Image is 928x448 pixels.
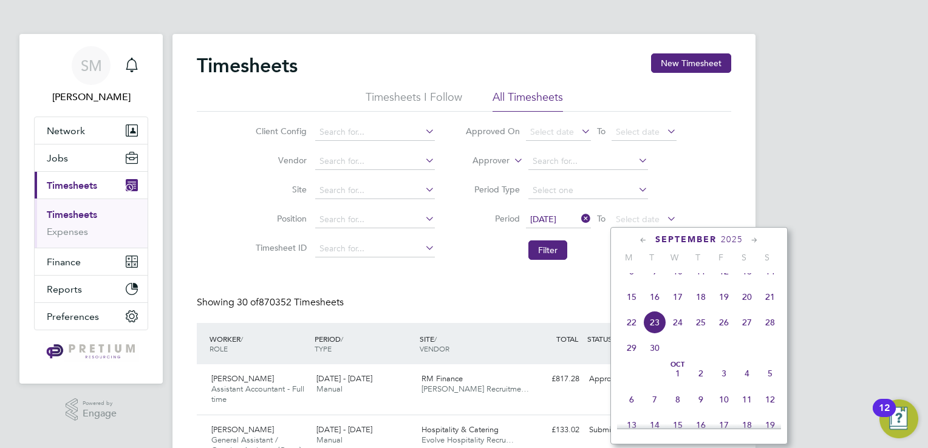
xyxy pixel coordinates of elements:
span: / [341,334,343,344]
span: 5 [759,362,782,385]
span: 7 [643,388,666,411]
span: 16 [689,413,712,436]
div: PERIOD [312,328,417,359]
span: Preferences [47,311,99,322]
label: Position [252,213,307,224]
a: Expenses [47,226,88,237]
div: 12 [879,408,890,424]
span: ROLE [210,344,228,353]
span: Select date [616,126,660,137]
span: 30 of [237,296,259,308]
label: Timesheet ID [252,242,307,253]
div: £133.02 [521,420,584,440]
span: 23 [643,311,666,334]
button: New Timesheet [651,53,731,73]
label: Period [465,213,520,224]
div: Submitted [584,420,647,440]
span: [DATE] - [DATE] [316,373,372,384]
span: 6 [620,388,643,411]
span: M [617,252,640,263]
div: Showing [197,296,346,309]
span: 4 [735,362,759,385]
span: 20 [735,285,759,308]
span: September [655,234,717,245]
a: SM[PERSON_NAME] [34,46,148,104]
span: 22 [620,311,643,334]
input: Search for... [315,153,435,170]
span: 27 [735,311,759,334]
a: Go to home page [34,342,148,362]
button: Finance [35,248,148,275]
span: 2 [689,362,712,385]
span: SM [81,58,102,73]
img: pretium-logo-retina.png [43,342,138,362]
span: T [686,252,709,263]
span: 10 [712,388,735,411]
span: Network [47,125,85,137]
span: S [756,252,779,263]
span: Hospitality & Catering [421,424,499,435]
span: Sinead Mills [34,90,148,104]
input: Search for... [315,240,435,257]
input: Search for... [528,153,648,170]
span: Evolve Hospitality Recru… [421,435,514,445]
span: 19 [759,413,782,436]
span: [DATE] - [DATE] [316,424,372,435]
span: VENDOR [420,344,449,353]
span: Manual [316,384,343,394]
span: 13 [620,413,643,436]
a: Powered byEngage [66,398,117,421]
nav: Main navigation [19,34,163,384]
span: 870352 Timesheets [237,296,344,308]
button: Reports [35,276,148,302]
label: Vendor [252,155,307,166]
h2: Timesheets [197,53,298,78]
span: To [593,211,609,226]
label: Site [252,184,307,195]
label: Client Config [252,126,307,137]
span: 2025 [721,234,743,245]
span: 17 [666,285,689,308]
span: Timesheets [47,180,97,191]
span: Manual [316,435,343,445]
button: Filter [528,240,567,260]
span: / [241,334,243,344]
span: 18 [689,285,712,308]
span: F [709,252,732,263]
span: Reports [47,283,82,295]
div: STATUS [584,328,647,350]
span: T [640,252,663,263]
div: Timesheets [35,199,148,248]
input: Select one [528,182,648,199]
div: SITE [417,328,522,359]
div: WORKER [206,328,312,359]
span: RM Finance [421,373,463,384]
span: 15 [620,285,643,308]
button: Jobs [35,144,148,171]
input: Search for... [315,211,435,228]
li: All Timesheets [493,90,563,112]
span: 25 [689,311,712,334]
span: 21 [759,285,782,308]
li: Timesheets I Follow [366,90,462,112]
span: 1 [666,362,689,385]
label: Period Type [465,184,520,195]
span: 29 [620,336,643,359]
span: To [593,123,609,139]
button: Open Resource Center, 12 new notifications [879,399,918,438]
span: 18 [735,413,759,436]
span: 14 [643,413,666,436]
span: Select date [530,126,574,137]
span: 16 [643,285,666,308]
input: Search for... [315,124,435,141]
span: / [434,334,437,344]
span: 17 [712,413,735,436]
span: 30 [643,336,666,359]
div: £817.28 [521,369,584,389]
span: 8 [666,388,689,411]
span: S [732,252,756,263]
span: 11 [735,388,759,411]
span: [PERSON_NAME] Recruitme… [421,384,529,394]
input: Search for... [315,182,435,199]
span: 15 [666,413,689,436]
